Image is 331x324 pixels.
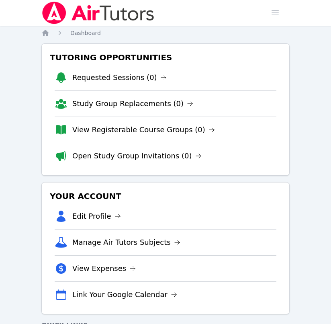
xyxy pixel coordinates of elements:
a: Link Your Google Calendar [72,289,177,300]
a: Manage Air Tutors Subjects [72,237,180,248]
a: Edit Profile [72,211,121,222]
h3: Tutoring Opportunities [48,50,283,65]
a: View Expenses [72,263,136,274]
a: Open Study Group Invitations (0) [72,150,202,162]
span: Dashboard [70,30,101,36]
a: Study Group Replacements (0) [72,98,193,109]
a: View Registerable Course Groups (0) [72,124,215,135]
a: Dashboard [70,29,101,37]
img: Air Tutors [41,2,155,24]
a: Requested Sessions (0) [72,72,167,83]
nav: Breadcrumb [41,29,290,37]
h3: Your Account [48,189,283,203]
